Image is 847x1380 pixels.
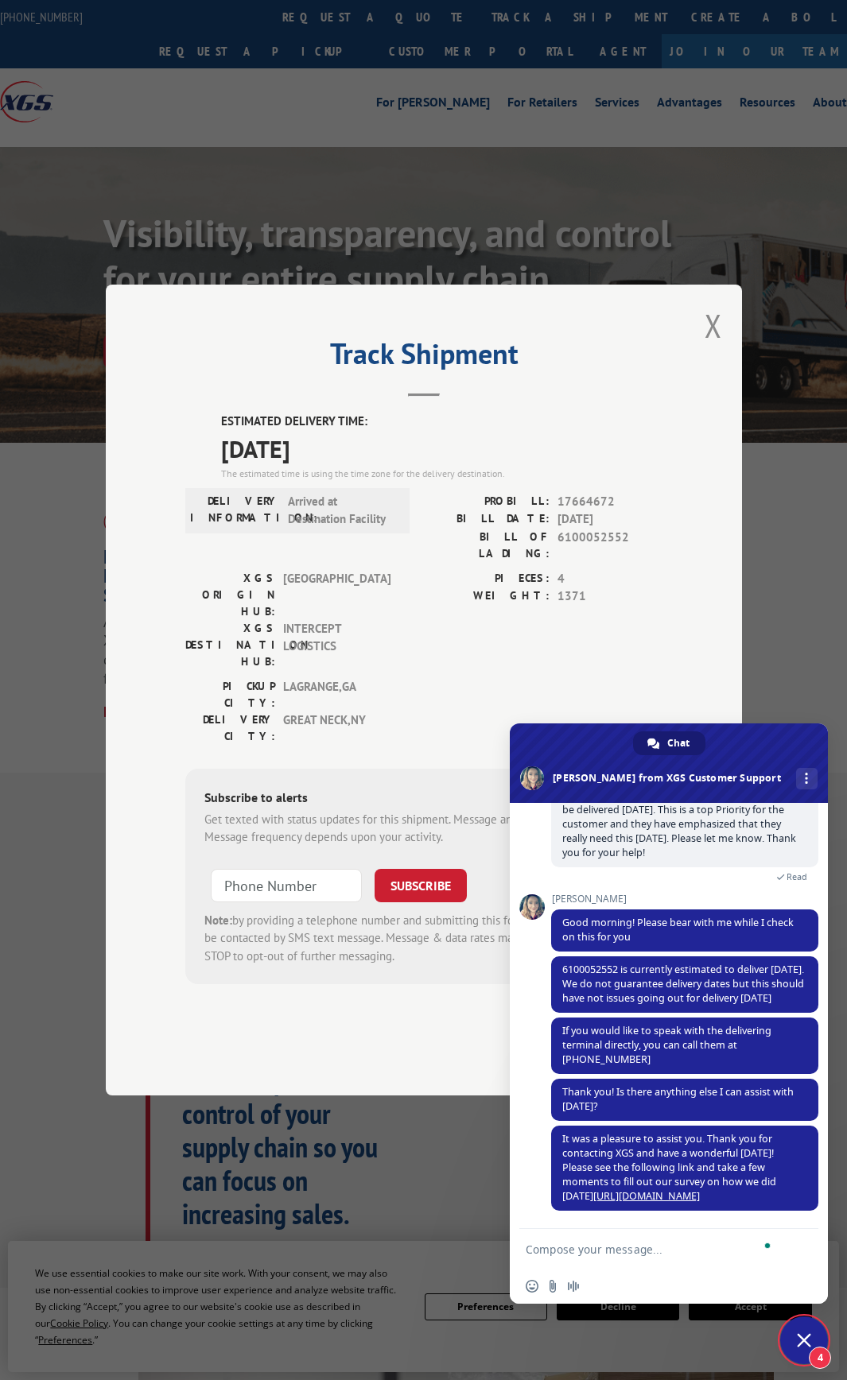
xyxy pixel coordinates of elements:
[796,768,818,789] div: More channels
[705,304,722,347] button: Close modal
[558,529,662,562] span: 6100052552
[424,587,550,606] label: WEIGHT:
[221,413,662,431] label: ESTIMATED DELIVERY TIME:
[558,570,662,588] span: 4
[185,711,275,745] label: DELIVERY CITY:
[526,1280,538,1293] span: Insert an emoji
[667,731,690,755] span: Chat
[185,570,275,620] label: XGS ORIGIN HUB:
[221,431,662,467] span: [DATE]
[204,811,643,847] div: Get texted with status updates for this shipment. Message and data rates may apply. Message frequ...
[567,1280,580,1293] span: Audio message
[562,916,794,944] span: Good morning! Please bear with me while I check on this for you
[424,493,550,511] label: PROBILL:
[780,1316,828,1364] div: Close chat
[204,788,643,811] div: Subscribe to alerts
[558,510,662,529] span: [DATE]
[190,493,280,529] label: DELIVERY INFORMATION:
[562,774,796,859] span: Good Morning, I am messaging in regards to BOL #-6100052552. I am trying to confirm that this wil...
[211,869,362,902] input: Phone Number
[185,620,275,670] label: XGS DESTINATION HUB:
[787,871,807,882] span: Read
[593,1189,700,1203] a: [URL][DOMAIN_NAME]
[424,510,550,529] label: BILL DATE:
[526,1242,777,1257] textarea: To enrich screen reader interactions, please activate Accessibility in Grammarly extension settings
[809,1347,831,1369] span: 4
[562,963,804,1005] span: 6100052552 is currently estimated to deliver [DATE]. We do not guarantee delivery dates but this ...
[283,678,390,711] span: LAGRANGE , GA
[562,1024,771,1066] span: If you would like to speak with the delivering terminal directly, you can call them at [PHONE_NUM...
[546,1280,559,1293] span: Send a file
[558,587,662,606] span: 1371
[283,570,390,620] span: [GEOGRAPHIC_DATA]
[424,570,550,588] label: PIECES:
[204,913,232,928] strong: Note:
[221,467,662,481] div: The estimated time is using the time zone for the delivery destination.
[375,869,467,902] button: SUBSCRIBE
[185,343,662,373] h2: Track Shipment
[288,493,395,529] span: Arrived at Destination Facility
[633,731,705,755] div: Chat
[551,894,818,905] span: [PERSON_NAME]
[562,1085,794,1113] span: Thank you! Is there anything else I can assist with [DATE]?
[185,678,275,711] label: PICKUP CITY:
[283,711,390,745] span: GREAT NECK , NY
[283,620,390,670] span: INTERCEPT LOGISTICS
[558,493,662,511] span: 17664672
[562,1132,776,1203] span: It was a pleasure to assist you. Thank you for contacting XGS and have a wonderful [DATE]! Please...
[204,912,643,966] div: by providing a telephone number and submitting this form you are consenting to be contacted by SM...
[424,529,550,562] label: BILL OF LADING:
